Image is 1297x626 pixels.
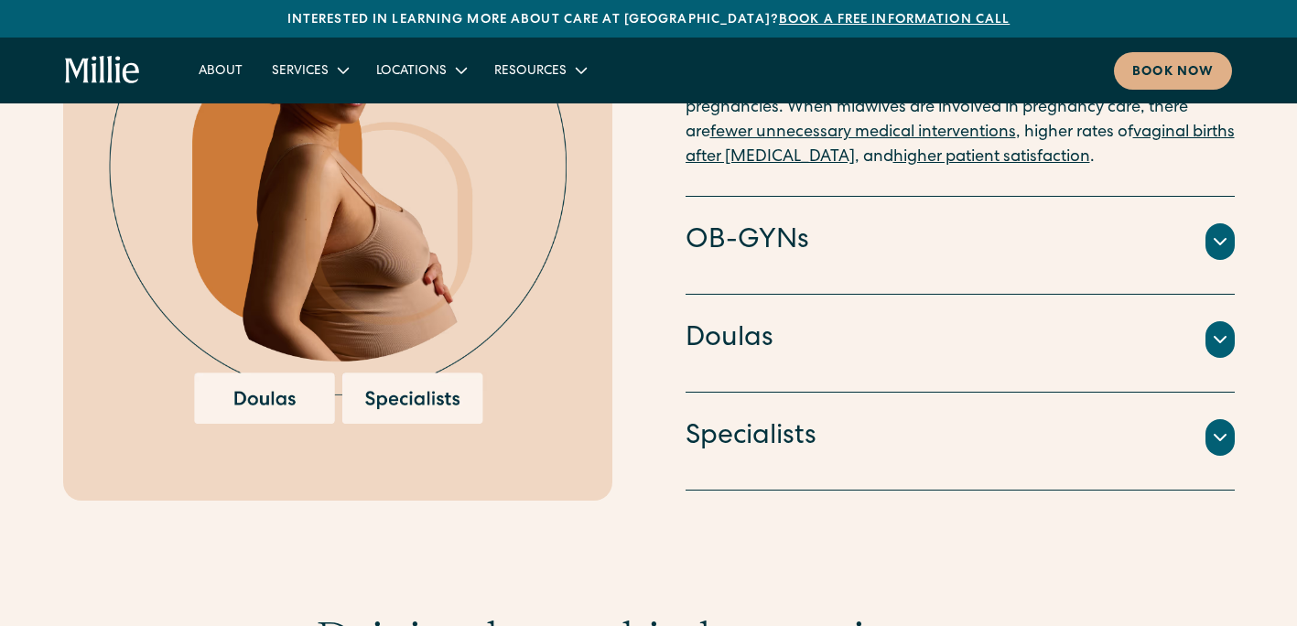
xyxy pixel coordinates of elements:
a: Book a free information call [779,14,1010,27]
h4: Specialists [686,418,816,457]
h4: Doulas [686,320,773,359]
div: Resources [494,62,567,81]
h4: OB-GYNs [686,222,809,261]
div: Locations [376,62,447,81]
div: Locations [362,55,480,85]
div: Resources [480,55,600,85]
a: About [184,55,257,85]
a: fewer unnecessary medical interventions [710,124,1016,141]
div: Services [257,55,362,85]
div: Services [272,62,329,81]
a: higher patient satisfaction [893,149,1090,166]
a: Book now [1114,52,1232,90]
a: home [65,56,141,85]
div: Book now [1132,63,1214,82]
